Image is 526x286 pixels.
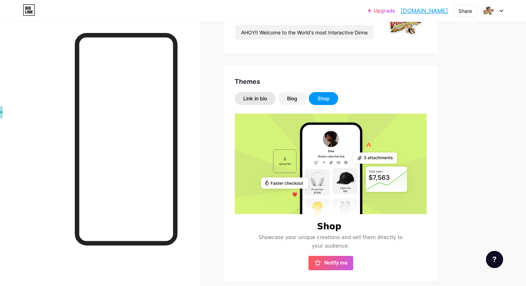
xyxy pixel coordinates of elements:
[243,95,267,102] div: Link in bio
[458,7,472,15] div: Share
[317,95,330,102] div: Shop
[235,77,427,86] div: Themes
[368,8,395,14] a: Upgrade
[235,25,374,39] input: Bio
[482,4,496,18] img: piratesfl
[287,95,297,102] div: Blog
[308,256,353,270] button: Notify me
[401,6,448,15] a: [DOMAIN_NAME]
[254,233,408,250] span: Showcase your unique creations and sell them directly to your audience.
[317,223,341,230] h6: Shop
[324,259,347,267] span: Notify me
